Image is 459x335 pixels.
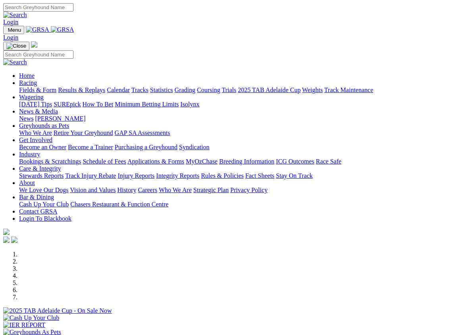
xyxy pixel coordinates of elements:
a: Results & Replays [58,87,105,93]
a: Become a Trainer [68,144,113,150]
a: Stewards Reports [19,172,64,179]
img: GRSA [26,26,49,33]
a: Track Maintenance [324,87,373,93]
a: History [117,187,136,193]
img: IER REPORT [3,322,45,329]
img: Cash Up Your Club [3,314,59,322]
input: Search [3,3,73,12]
a: Stay On Track [276,172,312,179]
a: Contact GRSA [19,208,57,215]
img: 2025 TAB Adelaide Cup - On Sale Now [3,307,112,314]
a: Industry [19,151,40,158]
a: Applications & Forms [127,158,184,165]
a: Weights [302,87,323,93]
div: Care & Integrity [19,172,456,179]
a: Syndication [179,144,209,150]
a: How To Bet [83,101,114,108]
a: Login [3,19,18,25]
a: Rules & Policies [201,172,244,179]
a: [DATE] Tips [19,101,52,108]
a: Who We Are [159,187,192,193]
div: About [19,187,456,194]
div: Bar & Dining [19,201,456,208]
a: Breeding Information [219,158,274,165]
a: Isolynx [180,101,199,108]
a: Greyhounds as Pets [19,122,69,129]
a: News [19,115,33,122]
a: Chasers Restaurant & Function Centre [70,201,168,208]
a: Vision and Values [70,187,116,193]
a: Strategic Plan [193,187,229,193]
a: Retire Your Greyhound [54,129,113,136]
div: Greyhounds as Pets [19,129,456,137]
a: Fields & Form [19,87,56,93]
a: Purchasing a Greyhound [115,144,177,150]
a: Who We Are [19,129,52,136]
a: Care & Integrity [19,165,61,172]
a: Racing [19,79,37,86]
div: Wagering [19,101,456,108]
div: News & Media [19,115,456,122]
a: Tracks [131,87,148,93]
a: About [19,179,35,186]
button: Toggle navigation [3,42,29,50]
a: We Love Our Dogs [19,187,68,193]
a: Login [3,34,18,41]
a: 2025 TAB Adelaide Cup [238,87,301,93]
a: Get Involved [19,137,52,143]
a: SUREpick [54,101,81,108]
a: GAP SA Assessments [115,129,170,136]
a: Schedule of Fees [83,158,126,165]
a: Login To Blackbook [19,215,71,222]
a: Fact Sheets [245,172,274,179]
a: Bookings & Scratchings [19,158,81,165]
div: Industry [19,158,456,165]
img: GRSA [51,26,74,33]
a: Calendar [107,87,130,93]
a: Injury Reports [118,172,154,179]
a: Statistics [150,87,173,93]
a: Privacy Policy [230,187,268,193]
a: Grading [175,87,195,93]
a: Track Injury Rebate [65,172,116,179]
img: logo-grsa-white.png [3,229,10,235]
img: twitter.svg [11,237,17,243]
a: Coursing [197,87,220,93]
input: Search [3,50,73,59]
span: Menu [8,27,21,33]
a: Trials [222,87,236,93]
a: Home [19,72,35,79]
a: [PERSON_NAME] [35,115,85,122]
a: Wagering [19,94,44,100]
a: Integrity Reports [156,172,199,179]
a: Race Safe [316,158,341,165]
a: News & Media [19,108,58,115]
a: ICG Outcomes [276,158,314,165]
a: Careers [138,187,157,193]
img: facebook.svg [3,237,10,243]
a: MyOzChase [186,158,218,165]
a: Become an Owner [19,144,66,150]
img: Search [3,59,27,66]
a: Bar & Dining [19,194,54,200]
img: Close [6,43,26,49]
div: Get Involved [19,144,456,151]
a: Minimum Betting Limits [115,101,179,108]
button: Toggle navigation [3,26,24,34]
img: logo-grsa-white.png [31,41,37,48]
a: Cash Up Your Club [19,201,69,208]
img: Search [3,12,27,19]
div: Racing [19,87,456,94]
